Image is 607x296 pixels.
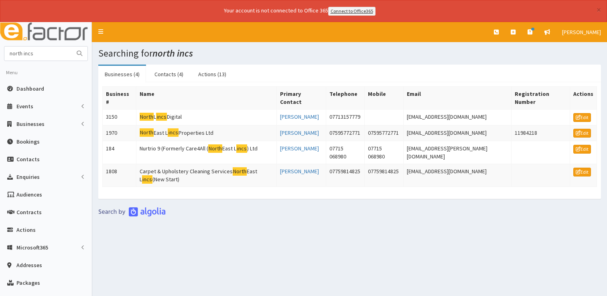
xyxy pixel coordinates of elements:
td: [EMAIL_ADDRESS][DOMAIN_NAME] [403,109,512,125]
a: [PERSON_NAME] [280,129,319,136]
a: Edit [573,113,591,122]
a: [PERSON_NAME] [280,168,319,175]
a: Edit [573,168,591,176]
mark: North [208,144,223,153]
span: Packages [16,279,40,286]
td: 07715 068980 [326,141,364,164]
a: Edit [573,129,591,138]
a: [PERSON_NAME] [280,113,319,120]
td: [EMAIL_ADDRESS][PERSON_NAME][DOMAIN_NAME] [403,141,512,164]
mark: North [233,167,247,176]
input: Search... [4,47,72,61]
td: 07759814825 [326,164,364,187]
td: 1970 [103,125,136,141]
th: Email [403,86,512,109]
span: Addresses [16,262,42,269]
td: 11984218 [512,125,570,141]
td: 184 [103,141,136,164]
span: Enquiries [16,173,40,180]
i: north incs [152,47,193,59]
a: Edit [573,145,591,154]
td: [EMAIL_ADDRESS][DOMAIN_NAME] [403,125,512,141]
a: Businesses (4) [98,66,146,83]
button: × [597,6,601,14]
mark: incs [168,128,179,137]
span: Businesses [16,120,45,128]
a: Actions (13) [192,66,233,83]
td: 07759814825 [365,164,403,187]
h1: Searching for [98,48,601,59]
th: Mobile [365,86,403,109]
td: 07715 068980 [365,141,403,164]
td: Nurtrio 9 (Formerly Care4All ( East L ) Ltd [136,141,276,164]
mark: incs [236,144,247,153]
div: Your account is not connected to Office 365 [65,6,534,16]
td: 1808 [103,164,136,187]
span: Actions [16,226,36,233]
a: Connect to Office365 [328,7,376,16]
mark: incs [142,175,153,184]
mark: incs [156,113,167,121]
td: 07595772771 [326,125,364,141]
span: Contracts [16,209,42,216]
a: Contacts (4) [148,66,190,83]
span: Events [16,103,33,110]
td: 07595772771 [365,125,403,141]
span: Dashboard [16,85,44,92]
th: Registration Number [512,86,570,109]
mark: North [140,128,154,137]
td: 3150 [103,109,136,125]
img: search-by-algolia-light-background.png [98,207,166,217]
th: Telephone [326,86,364,109]
td: [EMAIL_ADDRESS][DOMAIN_NAME] [403,164,512,187]
th: Business # [103,86,136,109]
td: L Digital [136,109,276,125]
th: Actions [570,86,597,109]
th: Name [136,86,276,109]
th: Primary Contact [276,86,326,109]
td: 07713157779 [326,109,364,125]
mark: North [140,113,154,121]
a: [PERSON_NAME] [556,22,607,42]
span: Audiences [16,191,42,198]
td: East L Properties Ltd [136,125,276,141]
span: Microsoft365 [16,244,48,251]
td: Carpet & Upholstery Cleaning Services East L (New Start) [136,164,276,187]
span: Contacts [16,156,40,163]
span: Bookings [16,138,40,145]
a: [PERSON_NAME] [280,145,319,152]
span: [PERSON_NAME] [562,28,601,36]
